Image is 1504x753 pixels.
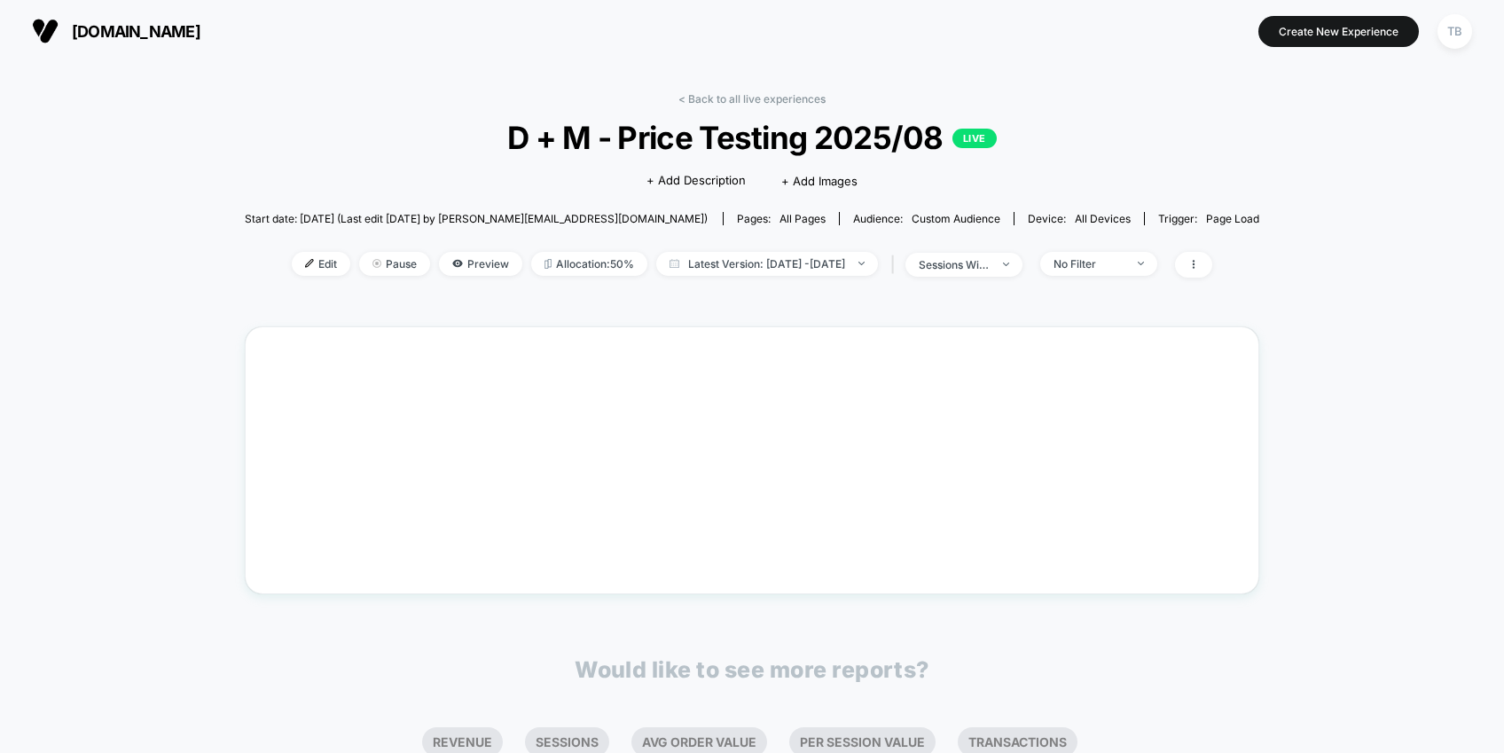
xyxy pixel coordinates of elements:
[32,18,59,44] img: Visually logo
[544,259,552,269] img: rebalance
[656,252,878,276] span: Latest Version: [DATE] - [DATE]
[858,262,865,265] img: end
[295,119,1209,156] span: D + M - Price Testing 2025/08
[670,259,679,268] img: calendar
[372,259,381,268] img: end
[737,212,826,225] div: Pages:
[1206,212,1259,225] span: Page Load
[1003,263,1009,266] img: end
[919,258,990,271] div: sessions with impression
[1075,212,1131,225] span: all devices
[575,656,929,683] p: Would like to see more reports?
[952,129,997,148] p: LIVE
[359,252,430,276] span: Pause
[781,174,858,188] span: + Add Images
[1158,212,1259,225] div: Trigger:
[305,259,314,268] img: edit
[1138,262,1144,265] img: end
[72,22,200,41] span: [DOMAIN_NAME]
[27,17,206,45] button: [DOMAIN_NAME]
[292,252,350,276] span: Edit
[1437,14,1472,49] div: TB
[531,252,647,276] span: Allocation: 50%
[1054,257,1124,271] div: No Filter
[1014,212,1144,225] span: Device:
[646,172,746,190] span: + Add Description
[912,212,1000,225] span: Custom Audience
[1258,16,1419,47] button: Create New Experience
[887,252,905,278] span: |
[439,252,522,276] span: Preview
[853,212,1000,225] div: Audience:
[1432,13,1477,50] button: TB
[245,212,708,225] span: Start date: [DATE] (Last edit [DATE] by [PERSON_NAME][EMAIL_ADDRESS][DOMAIN_NAME])
[678,92,826,106] a: < Back to all live experiences
[779,212,826,225] span: all pages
